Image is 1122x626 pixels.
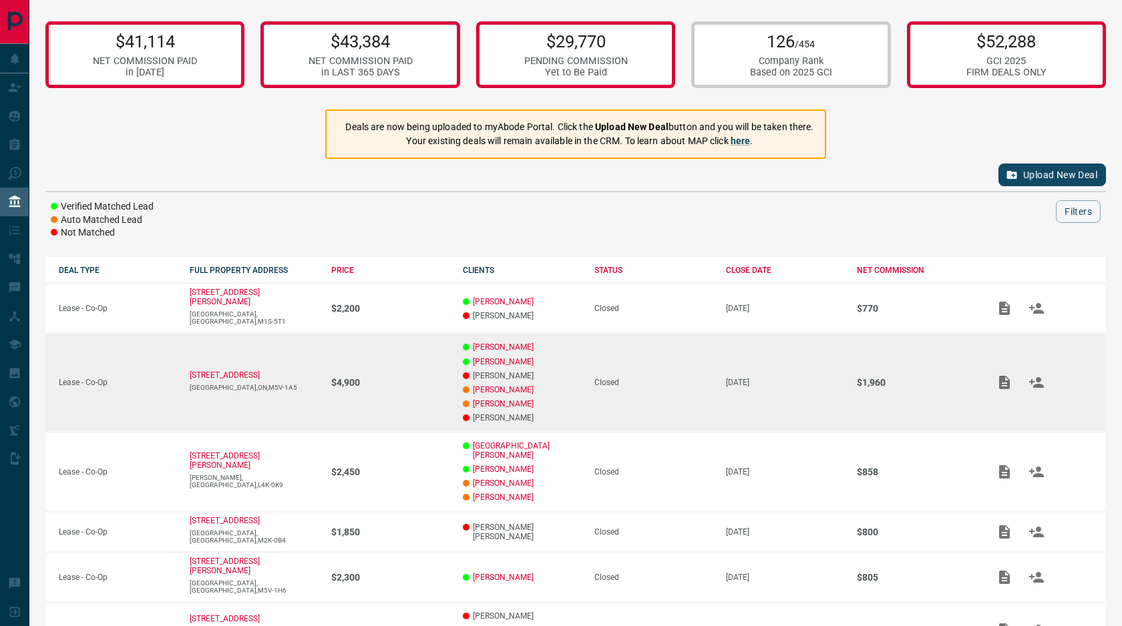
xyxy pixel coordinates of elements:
span: Add / View Documents [988,572,1020,581]
div: in LAST 365 DAYS [309,67,413,78]
a: [PERSON_NAME] [473,493,534,502]
p: [PERSON_NAME] [PERSON_NAME] [463,523,582,541]
div: Closed [594,378,712,387]
div: Closed [594,573,712,582]
a: [STREET_ADDRESS] [190,516,260,525]
button: Upload New Deal [998,164,1106,186]
a: [STREET_ADDRESS][PERSON_NAME] [190,557,260,575]
span: Match Clients [1020,378,1053,387]
p: [DATE] [726,378,844,387]
a: [PERSON_NAME] [473,357,534,366]
div: PENDING COMMISSION [524,55,628,67]
div: STATUS [594,266,712,275]
p: Your existing deals will remain available in the CRM. To learn about MAP click . [345,134,813,148]
span: Match Clients [1020,572,1053,581]
p: [DATE] [726,304,844,313]
li: Not Matched [51,226,154,240]
a: [STREET_ADDRESS][PERSON_NAME] [190,288,260,306]
div: CLIENTS [463,266,582,275]
p: [GEOGRAPHIC_DATA],ON,M5V-1A5 [190,384,318,391]
p: $4,900 [331,377,449,388]
div: Closed [594,304,712,313]
p: 126 [750,31,832,51]
p: Lease - Co-Op [59,573,176,582]
p: $43,384 [309,31,413,51]
span: Match Clients [1020,527,1053,536]
span: Match Clients [1020,466,1053,476]
a: here [731,135,751,146]
strong: Upload New Deal [595,121,669,132]
p: [PERSON_NAME] [463,311,582,320]
button: Filters [1056,200,1101,223]
div: PRICE [331,266,449,275]
p: $41,114 [93,31,197,51]
p: [PERSON_NAME],[GEOGRAPHIC_DATA],L4K-0K9 [190,474,318,489]
p: Deals are now being uploaded to myAbode Portal. Click the button and you will be taken there. [345,120,813,134]
p: Lease - Co-Op [59,304,176,313]
p: [DATE] [726,467,844,477]
div: Based on 2025 GCI [750,67,832,78]
p: $858 [857,466,974,477]
a: [PERSON_NAME] [473,479,534,488]
div: Closed [594,527,712,537]
p: [DATE] [726,573,844,582]
a: [PERSON_NAME] [473,464,534,474]
p: [DATE] [726,527,844,537]
a: [PERSON_NAME] [473,297,534,306]
p: [GEOGRAPHIC_DATA],[GEOGRAPHIC_DATA],M2K-0B4 [190,529,318,544]
p: $2,300 [331,572,449,583]
span: Add / View Documents [988,527,1020,536]
p: [GEOGRAPHIC_DATA],[GEOGRAPHIC_DATA],M1S-5T1 [190,310,318,325]
p: $52,288 [966,31,1047,51]
div: in [DATE] [93,67,197,78]
p: $1,850 [331,527,449,537]
a: [PERSON_NAME] [473,385,534,394]
p: $770 [857,303,974,314]
p: $2,200 [331,303,449,314]
span: Add / View Documents [988,378,1020,387]
span: /454 [795,39,815,50]
div: GCI 2025 [966,55,1047,67]
p: $1,960 [857,377,974,388]
p: Lease - Co-Op [59,467,176,477]
p: [PERSON_NAME] [463,413,582,422]
p: Lease - Co-Op [59,527,176,537]
div: Company Rank [750,55,832,67]
div: Yet to Be Paid [524,67,628,78]
div: FIRM DEALS ONLY [966,67,1047,78]
span: Add / View Documents [988,466,1020,476]
div: NET COMMISSION PAID [93,55,197,67]
div: NET COMMISSION [857,266,974,275]
div: DEAL TYPE [59,266,176,275]
a: [GEOGRAPHIC_DATA] [PERSON_NAME] [473,441,582,460]
p: $805 [857,572,974,583]
p: [GEOGRAPHIC_DATA],[GEOGRAPHIC_DATA],M5V-1H6 [190,579,318,594]
p: [PERSON_NAME] [463,611,582,621]
div: FULL PROPERTY ADDRESS [190,266,318,275]
a: [PERSON_NAME] [473,342,534,352]
p: $29,770 [524,31,628,51]
li: Auto Matched Lead [51,214,154,227]
a: [STREET_ADDRESS][PERSON_NAME] [190,451,260,470]
div: NET COMMISSION PAID [309,55,413,67]
li: Verified Matched Lead [51,200,154,214]
span: Add / View Documents [988,303,1020,312]
p: [PERSON_NAME] [463,371,582,380]
p: $2,450 [331,466,449,477]
a: [PERSON_NAME] [473,399,534,408]
p: $800 [857,527,974,537]
a: [PERSON_NAME] [473,573,534,582]
div: Closed [594,467,712,477]
div: CLOSE DATE [726,266,844,275]
a: [STREET_ADDRESS] [190,614,260,623]
p: Lease - Co-Op [59,378,176,387]
a: [STREET_ADDRESS] [190,370,260,380]
span: Match Clients [1020,303,1053,312]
